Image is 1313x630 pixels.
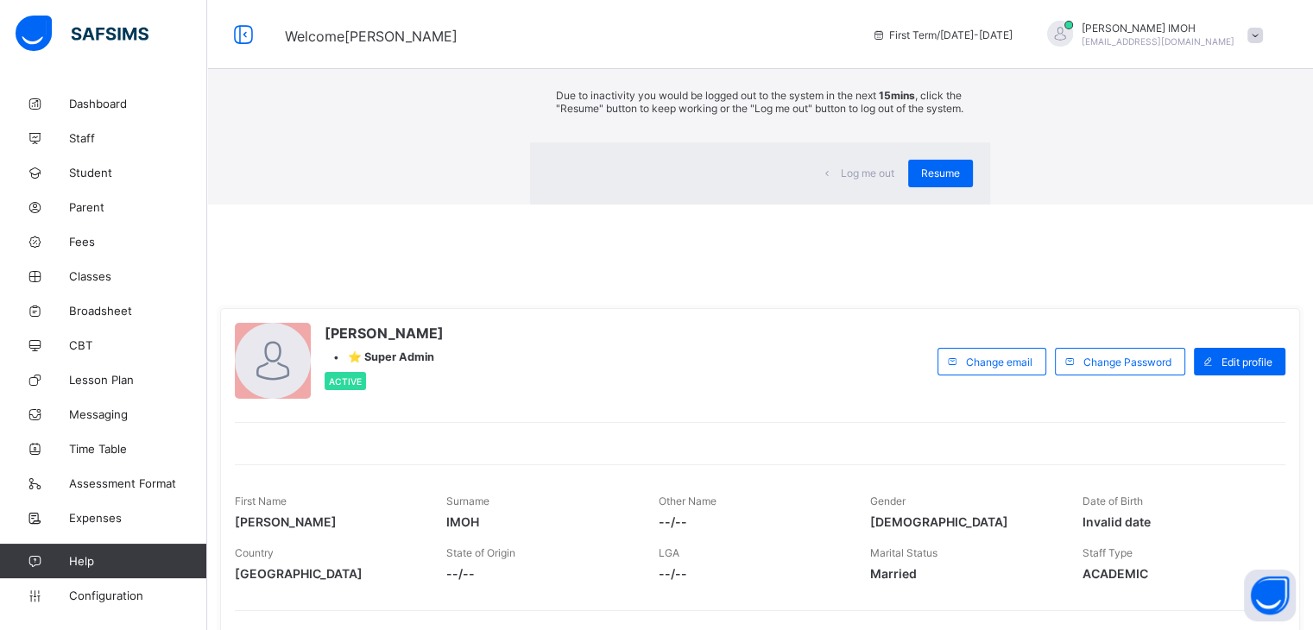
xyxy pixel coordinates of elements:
div: LucyIMOH [1030,21,1272,49]
span: Staff [69,131,207,145]
span: Staff Type [1083,546,1133,559]
span: [EMAIL_ADDRESS][DOMAIN_NAME] [1082,36,1234,47]
span: Assessment Format [69,476,207,490]
div: • [325,350,444,363]
button: Open asap [1244,570,1296,621]
span: [GEOGRAPHIC_DATA] [235,566,420,581]
span: Time Table [69,442,207,456]
strong: 15mins [879,89,915,102]
span: [DEMOGRAPHIC_DATA] [870,514,1056,529]
span: State of Origin [446,546,515,559]
span: Welcome [PERSON_NAME] [285,28,458,45]
span: Broadsheet [69,304,207,318]
span: --/-- [446,566,632,581]
span: Change Password [1083,356,1171,369]
span: --/-- [659,514,844,529]
img: safsims [16,16,148,52]
span: ACADEMIC [1083,566,1268,581]
span: Classes [69,269,207,283]
span: IMOH [446,514,632,529]
span: session/term information [872,28,1013,41]
span: Date of Birth [1083,495,1143,507]
span: Invalid date [1083,514,1268,529]
span: Resume [921,167,960,180]
span: Expenses [69,511,207,525]
span: Log me out [841,167,894,180]
p: Due to inactivity you would be logged out to the system in the next , click the "Resume" button t... [556,89,963,115]
span: [PERSON_NAME] [325,324,444,342]
span: Help [69,554,206,568]
span: Other Name [659,495,716,507]
span: Messaging [69,407,207,421]
span: Surname [446,495,489,507]
span: ⭐ Super Admin [348,350,434,363]
span: Fees [69,235,207,249]
span: First Name [235,495,287,507]
span: [PERSON_NAME] IMOH [1082,22,1234,35]
span: Gender [870,495,906,507]
span: [PERSON_NAME] [235,514,420,529]
span: Parent [69,200,207,214]
span: Country [235,546,274,559]
span: Married [870,566,1056,581]
span: Marital Status [870,546,937,559]
span: CBT [69,338,207,352]
span: --/-- [659,566,844,581]
span: Edit profile [1221,356,1272,369]
span: Configuration [69,589,206,602]
span: Student [69,166,207,180]
span: Dashboard [69,97,207,110]
span: Lesson Plan [69,373,207,387]
span: Active [329,376,362,387]
span: Change email [966,356,1032,369]
span: LGA [659,546,679,559]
